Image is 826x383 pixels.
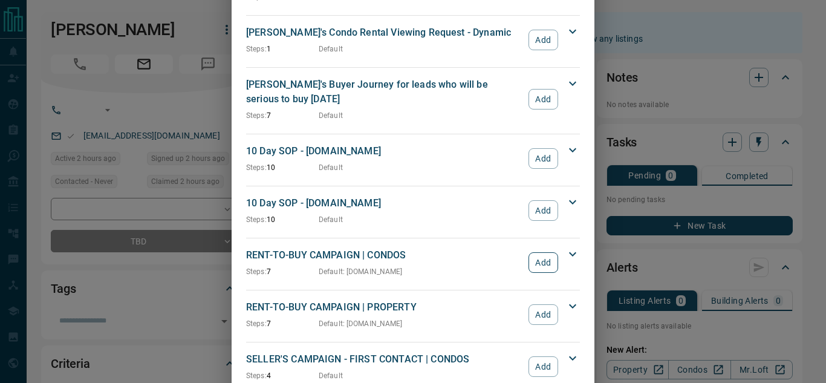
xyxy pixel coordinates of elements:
p: 10 Day SOP - [DOMAIN_NAME] [246,144,522,159]
p: 7 [246,266,319,277]
span: Steps: [246,319,267,328]
p: Default : [DOMAIN_NAME] [319,266,403,277]
button: Add [528,30,558,50]
button: Add [528,200,558,221]
span: Steps: [246,163,267,172]
div: [PERSON_NAME]'s Condo Rental Viewing Request - DynamicSteps:1DefaultAdd [246,23,580,57]
p: Default [319,370,343,381]
span: Steps: [246,215,267,224]
button: Add [528,356,558,377]
p: 7 [246,318,319,329]
p: Default [319,162,343,173]
p: 4 [246,370,319,381]
button: Add [528,89,558,110]
p: 1 [246,44,319,54]
p: SELLER'S CAMPAIGN - FIRST CONTACT | CONDOS [246,352,522,367]
button: Add [528,304,558,325]
p: Default [319,44,343,54]
p: RENT-TO-BUY CAMPAIGN | PROPERTY [246,300,522,315]
span: Steps: [246,45,267,53]
span: Steps: [246,111,267,120]
span: Steps: [246,267,267,276]
p: Default [319,214,343,225]
div: RENT-TO-BUY CAMPAIGN | CONDOSSteps:7Default: [DOMAIN_NAME]Add [246,246,580,280]
p: [PERSON_NAME]'s Buyer Journey for leads who will be serious to buy [DATE] [246,77,522,106]
button: Add [528,148,558,169]
div: 10 Day SOP - [DOMAIN_NAME]Steps:10DefaultAdd [246,194,580,228]
span: Steps: [246,372,267,380]
p: Default [319,110,343,121]
p: 10 [246,162,319,173]
p: 7 [246,110,319,121]
button: Add [528,252,558,273]
p: RENT-TO-BUY CAMPAIGN | CONDOS [246,248,522,263]
div: RENT-TO-BUY CAMPAIGN | PROPERTYSteps:7Default: [DOMAIN_NAME]Add [246,298,580,332]
p: 10 [246,214,319,225]
p: Default : [DOMAIN_NAME] [319,318,403,329]
div: 10 Day SOP - [DOMAIN_NAME]Steps:10DefaultAdd [246,142,580,175]
p: [PERSON_NAME]'s Condo Rental Viewing Request - Dynamic [246,25,522,40]
div: [PERSON_NAME]'s Buyer Journey for leads who will be serious to buy [DATE]Steps:7DefaultAdd [246,75,580,123]
p: 10 Day SOP - [DOMAIN_NAME] [246,196,522,211]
